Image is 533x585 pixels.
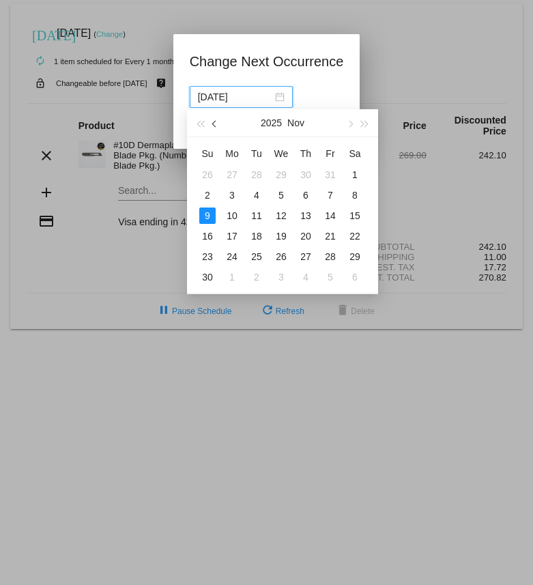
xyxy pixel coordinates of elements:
[347,248,363,265] div: 29
[298,248,314,265] div: 27
[318,143,343,165] th: Fri
[298,228,314,244] div: 20
[322,269,338,285] div: 5
[318,205,343,226] td: 11/14/2025
[224,208,240,224] div: 10
[293,205,318,226] td: 11/13/2025
[224,269,240,285] div: 1
[318,226,343,246] td: 11/21/2025
[298,167,314,183] div: 30
[244,226,269,246] td: 11/18/2025
[199,167,216,183] div: 26
[358,109,373,137] button: Next year (Control + right)
[293,185,318,205] td: 11/6/2025
[220,143,244,165] th: Mon
[195,205,220,226] td: 11/9/2025
[190,51,344,72] h1: Change Next Occurrence
[318,267,343,287] td: 12/5/2025
[261,109,282,137] button: 2025
[195,185,220,205] td: 11/2/2025
[199,269,216,285] div: 30
[293,267,318,287] td: 12/4/2025
[347,228,363,244] div: 22
[342,109,357,137] button: Next month (PageDown)
[195,165,220,185] td: 10/26/2025
[269,205,293,226] td: 11/12/2025
[220,165,244,185] td: 10/27/2025
[224,187,240,203] div: 3
[207,109,222,137] button: Previous month (PageUp)
[244,143,269,165] th: Tue
[343,226,367,246] td: 11/22/2025
[293,246,318,267] td: 11/27/2025
[220,205,244,226] td: 11/10/2025
[273,187,289,203] div: 5
[318,185,343,205] td: 11/7/2025
[195,143,220,165] th: Sun
[199,228,216,244] div: 16
[322,208,338,224] div: 14
[318,246,343,267] td: 11/28/2025
[224,167,240,183] div: 27
[273,269,289,285] div: 3
[322,248,338,265] div: 28
[244,267,269,287] td: 12/2/2025
[199,248,216,265] div: 23
[273,167,289,183] div: 29
[298,187,314,203] div: 6
[195,226,220,246] td: 11/16/2025
[343,143,367,165] th: Sat
[248,208,265,224] div: 11
[269,143,293,165] th: Wed
[248,228,265,244] div: 18
[298,208,314,224] div: 13
[244,246,269,267] td: 11/25/2025
[244,165,269,185] td: 10/28/2025
[248,187,265,203] div: 4
[199,187,216,203] div: 2
[248,167,265,183] div: 28
[195,267,220,287] td: 11/30/2025
[273,228,289,244] div: 19
[224,248,240,265] div: 24
[322,167,338,183] div: 31
[198,89,272,104] input: Select date
[269,185,293,205] td: 11/5/2025
[322,187,338,203] div: 7
[192,109,207,137] button: Last year (Control + left)
[343,185,367,205] td: 11/8/2025
[347,187,363,203] div: 8
[224,228,240,244] div: 17
[269,267,293,287] td: 12/3/2025
[347,167,363,183] div: 1
[273,208,289,224] div: 12
[293,226,318,246] td: 11/20/2025
[220,267,244,287] td: 12/1/2025
[220,246,244,267] td: 11/24/2025
[248,248,265,265] div: 25
[347,269,363,285] div: 6
[343,246,367,267] td: 11/29/2025
[343,205,367,226] td: 11/15/2025
[343,165,367,185] td: 11/1/2025
[220,185,244,205] td: 11/3/2025
[287,109,304,137] button: Nov
[269,165,293,185] td: 10/29/2025
[293,143,318,165] th: Thu
[248,269,265,285] div: 2
[220,226,244,246] td: 11/17/2025
[269,246,293,267] td: 11/26/2025
[322,228,338,244] div: 21
[347,208,363,224] div: 15
[293,165,318,185] td: 10/30/2025
[343,267,367,287] td: 12/6/2025
[269,226,293,246] td: 11/19/2025
[298,269,314,285] div: 4
[273,248,289,265] div: 26
[195,246,220,267] td: 11/23/2025
[244,205,269,226] td: 11/11/2025
[318,165,343,185] td: 10/31/2025
[244,185,269,205] td: 11/4/2025
[199,208,216,224] div: 9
